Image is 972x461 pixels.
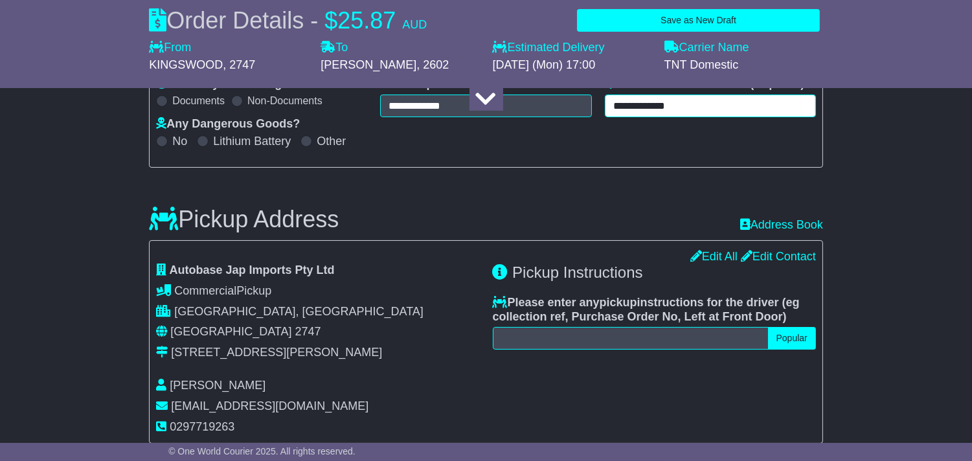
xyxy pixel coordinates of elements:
label: From [149,41,191,55]
span: [GEOGRAPHIC_DATA] [170,325,291,338]
button: Popular [768,327,816,350]
div: [STREET_ADDRESS][PERSON_NAME] [171,346,382,360]
label: Estimated Delivery [492,41,651,55]
label: No [172,135,187,149]
span: [EMAIL_ADDRESS][DOMAIN_NAME] [171,399,368,412]
span: [GEOGRAPHIC_DATA], [GEOGRAPHIC_DATA] [174,305,424,318]
span: 2747 [295,325,321,338]
span: , 2602 [416,58,449,71]
span: Autobase Jap Imports Pty Ltd [170,264,335,276]
label: Lithium Battery [213,135,291,149]
span: , 2747 [223,58,255,71]
span: $ [324,7,337,34]
a: Address Book [740,218,823,232]
label: Carrier Name [664,41,749,55]
span: 0297719263 [170,420,234,433]
span: © One World Courier 2025. All rights reserved. [168,446,356,456]
label: Please enter any instructions for the driver ( ) [493,296,816,324]
label: Any Dangerous Goods? [156,117,300,131]
span: AUD [402,18,427,31]
span: Pickup Instructions [512,264,642,281]
h3: Pickup Address [149,207,339,232]
a: Edit Contact [741,250,816,263]
span: 25.87 [337,7,396,34]
div: [DATE] (Mon) 17:00 [492,58,651,73]
span: pickup [600,296,637,309]
span: Commercial [174,284,236,297]
a: Edit All [690,250,738,263]
div: Order Details - [149,6,427,34]
label: Other [317,135,346,149]
span: [PERSON_NAME] [321,58,416,71]
div: TNT Domestic [664,58,823,73]
label: To [321,41,348,55]
span: [PERSON_NAME] [170,379,266,392]
div: Pickup [156,284,479,298]
button: Save as New Draft [577,9,820,32]
span: KINGSWOOD [149,58,223,71]
span: eg collection ref, Purchase Order No, Left at Front Door [493,296,800,323]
